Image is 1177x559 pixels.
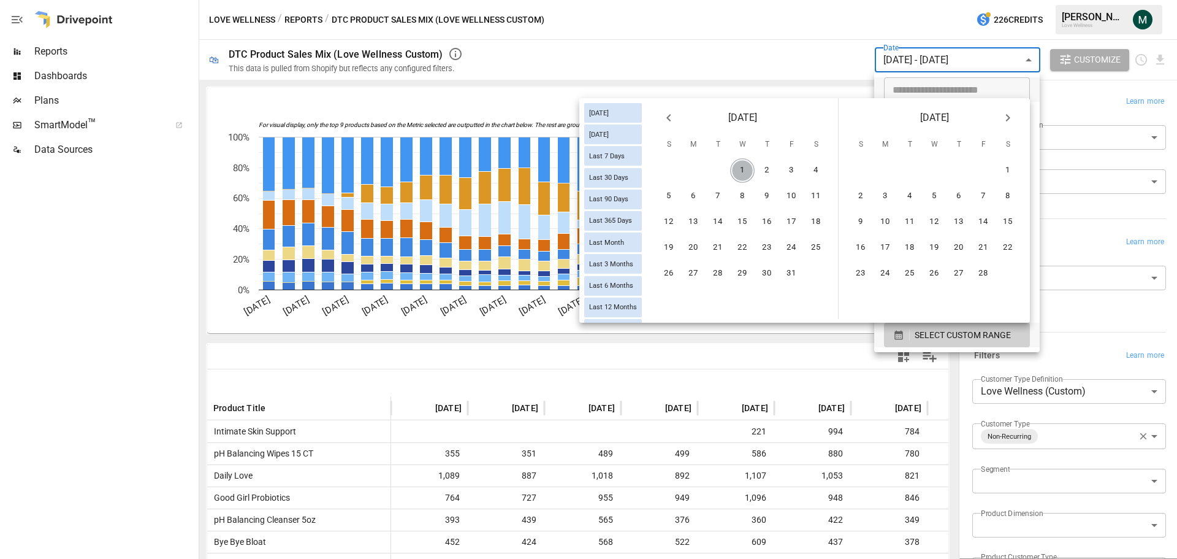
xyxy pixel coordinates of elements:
[755,184,779,209] button: 9
[681,184,706,209] button: 6
[707,133,729,157] span: Tuesday
[584,303,642,311] span: Last 12 Months
[584,152,630,160] span: Last 7 Days
[947,210,971,234] button: 13
[657,210,681,234] button: 12
[657,184,681,209] button: 5
[897,210,922,234] button: 11
[804,184,828,209] button: 11
[584,233,642,252] div: Last Month
[584,103,642,123] div: [DATE]
[873,184,897,209] button: 3
[996,236,1020,260] button: 22
[584,211,642,231] div: Last 365 Days
[658,133,680,157] span: Sunday
[779,158,804,183] button: 3
[947,184,971,209] button: 6
[947,236,971,260] button: 20
[584,195,633,203] span: Last 90 Days
[971,210,996,234] button: 14
[657,106,681,130] button: Previous month
[922,184,947,209] button: 5
[584,298,642,317] div: Last 12 Months
[948,133,970,157] span: Thursday
[584,131,614,139] span: [DATE]
[920,109,949,126] span: [DATE]
[922,236,947,260] button: 19
[706,261,730,286] button: 28
[730,210,755,234] button: 15
[971,236,996,260] button: 21
[657,261,681,286] button: 26
[584,174,633,182] span: Last 30 Days
[848,210,873,234] button: 9
[779,261,804,286] button: 31
[584,282,638,290] span: Last 6 Months
[730,236,755,260] button: 22
[850,133,872,157] span: Sunday
[804,236,828,260] button: 25
[922,261,947,286] button: 26
[728,109,757,126] span: [DATE]
[848,184,873,209] button: 2
[922,210,947,234] button: 12
[780,133,802,157] span: Friday
[584,125,642,144] div: [DATE]
[805,133,827,157] span: Saturday
[897,184,922,209] button: 4
[899,133,921,157] span: Tuesday
[730,158,755,183] button: 1
[584,190,642,209] div: Last 90 Days
[730,261,755,286] button: 29
[897,236,922,260] button: 18
[755,210,779,234] button: 16
[681,261,706,286] button: 27
[682,133,704,157] span: Monday
[584,239,629,247] span: Last Month
[996,158,1020,183] button: 1
[706,236,730,260] button: 21
[884,323,1030,347] button: SELECT CUSTOM RANGE
[873,261,897,286] button: 24
[584,217,637,225] span: Last 365 Days
[584,260,638,268] span: Last 3 Months
[972,133,994,157] span: Friday
[848,236,873,260] button: 16
[755,261,779,286] button: 30
[731,133,753,157] span: Wednesday
[584,276,642,296] div: Last 6 Months
[996,210,1020,234] button: 15
[804,210,828,234] button: 18
[971,261,996,286] button: 28
[997,133,1019,157] span: Saturday
[584,109,614,117] span: [DATE]
[874,133,896,157] span: Monday
[681,210,706,234] button: 13
[873,236,897,260] button: 17
[730,184,755,209] button: 8
[706,184,730,209] button: 7
[947,261,971,286] button: 27
[915,328,1011,343] span: SELECT CUSTOM RANGE
[584,254,642,274] div: Last 3 Months
[779,236,804,260] button: 24
[779,210,804,234] button: 17
[755,236,779,260] button: 23
[897,261,922,286] button: 25
[779,184,804,209] button: 10
[756,133,778,157] span: Thursday
[584,168,642,188] div: Last 30 Days
[996,106,1020,130] button: Next month
[804,158,828,183] button: 4
[657,236,681,260] button: 19
[584,146,642,166] div: Last 7 Days
[848,261,873,286] button: 23
[706,210,730,234] button: 14
[873,210,897,234] button: 10
[755,158,779,183] button: 2
[996,184,1020,209] button: 8
[681,236,706,260] button: 20
[923,133,945,157] span: Wednesday
[971,184,996,209] button: 7
[584,319,642,339] div: Last Year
